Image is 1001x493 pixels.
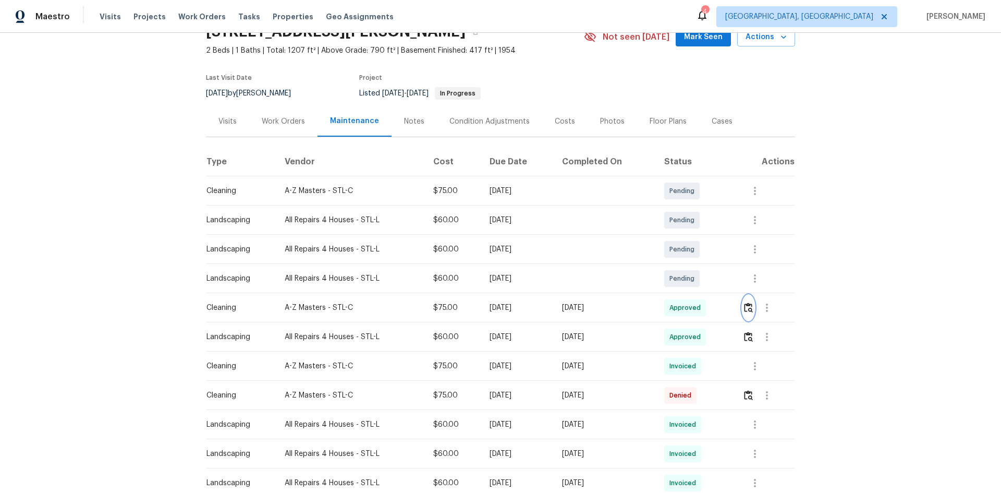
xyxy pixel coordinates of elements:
span: Invoiced [669,419,700,430]
div: by [PERSON_NAME] [206,87,303,100]
div: [DATE] [490,361,545,371]
span: - [382,90,429,97]
button: Review Icon [742,383,754,408]
span: Invoiced [669,361,700,371]
div: [DATE] [490,244,545,255]
span: Properties [273,11,313,22]
div: Landscaping [206,449,268,459]
span: Pending [669,186,699,196]
div: [DATE] [490,478,545,488]
th: Status [656,147,734,176]
div: Landscaping [206,273,268,284]
button: Review Icon [742,295,754,320]
div: Cleaning [206,303,268,313]
th: Due Date [481,147,554,176]
div: A-Z Masters - STL-C [285,390,417,401]
span: Denied [669,390,695,401]
th: Cost [425,147,481,176]
div: Cases [712,116,733,127]
span: [PERSON_NAME] [922,11,985,22]
span: 2 Beds | 1 Baths | Total: 1207 ft² | Above Grade: 790 ft² | Basement Finished: 417 ft² | 1954 [206,45,584,56]
span: Not seen [DATE] [603,32,669,42]
div: $60.00 [433,244,473,255]
div: A-Z Masters - STL-C [285,361,417,371]
span: Last Visit Date [206,75,252,81]
span: In Progress [436,90,480,97]
th: Type [206,147,276,176]
div: Landscaping [206,244,268,255]
div: [DATE] [490,419,545,430]
div: A-Z Masters - STL-C [285,303,417,313]
div: $60.00 [433,449,473,459]
div: $75.00 [433,361,473,371]
div: [DATE] [490,186,545,196]
div: Cleaning [206,186,268,196]
div: [DATE] [490,390,545,401]
div: $75.00 [433,390,473,401]
img: Review Icon [744,332,753,342]
div: Cleaning [206,390,268,401]
div: Floor Plans [650,116,687,127]
div: [DATE] [562,478,648,488]
span: Project [359,75,382,81]
div: [DATE] [490,215,545,225]
span: [DATE] [382,90,404,97]
div: A-Z Masters - STL-C [285,186,417,196]
span: Projects [133,11,166,22]
div: $60.00 [433,215,473,225]
img: Review Icon [744,390,753,400]
span: Pending [669,273,699,284]
div: All Repairs 4 Houses - STL-L [285,478,417,488]
img: Review Icon [744,303,753,312]
div: All Repairs 4 Houses - STL-L [285,215,417,225]
div: 4 [701,6,709,17]
div: [DATE] [562,390,648,401]
span: Invoiced [669,449,700,459]
span: Pending [669,215,699,225]
span: Mark Seen [684,31,723,44]
span: Invoiced [669,478,700,488]
div: Condition Adjustments [449,116,530,127]
button: Review Icon [742,324,754,350]
span: Actions [746,31,787,44]
div: Costs [555,116,575,127]
th: Vendor [276,147,425,176]
span: Visits [100,11,121,22]
div: Landscaping [206,419,268,430]
div: [DATE] [562,332,648,342]
span: Maestro [35,11,70,22]
span: Tasks [238,13,260,20]
h2: [STREET_ADDRESS][PERSON_NAME] [206,27,466,37]
div: [DATE] [490,303,545,313]
div: Cleaning [206,361,268,371]
div: $60.00 [433,332,473,342]
span: Listed [359,90,481,97]
span: Geo Assignments [326,11,394,22]
div: $60.00 [433,419,473,430]
div: Landscaping [206,478,268,488]
div: Maintenance [330,116,379,126]
span: Pending [669,244,699,255]
span: [GEOGRAPHIC_DATA], [GEOGRAPHIC_DATA] [725,11,873,22]
div: [DATE] [562,303,648,313]
div: $60.00 [433,478,473,488]
div: $60.00 [433,273,473,284]
div: All Repairs 4 Houses - STL-L [285,449,417,459]
div: Visits [218,116,237,127]
div: $75.00 [433,186,473,196]
div: All Repairs 4 Houses - STL-L [285,419,417,430]
span: Approved [669,303,705,313]
span: Approved [669,332,705,342]
th: Actions [734,147,795,176]
div: [DATE] [490,273,545,284]
div: [DATE] [490,449,545,459]
div: All Repairs 4 Houses - STL-L [285,273,417,284]
div: [DATE] [490,332,545,342]
div: [DATE] [562,361,648,371]
div: $75.00 [433,303,473,313]
button: Actions [737,28,795,47]
div: [DATE] [562,449,648,459]
th: Completed On [554,147,656,176]
div: Notes [404,116,424,127]
div: Photos [600,116,625,127]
